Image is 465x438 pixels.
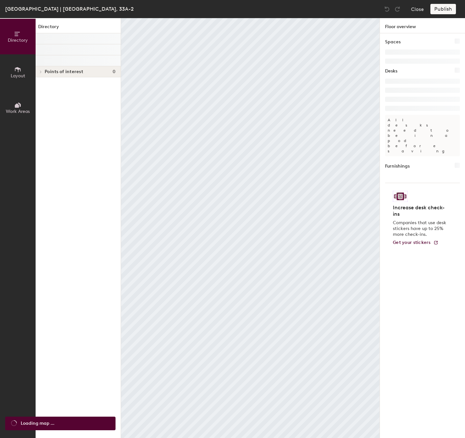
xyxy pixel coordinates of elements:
h4: Increase desk check-ins [393,204,448,217]
span: Layout [11,73,25,79]
button: Close [411,4,424,14]
img: Redo [394,6,401,12]
span: Work Areas [6,109,30,114]
h1: Directory [36,23,121,33]
p: All desks need to be in a pod before saving [385,115,460,156]
h1: Spaces [385,38,401,46]
div: [GEOGRAPHIC_DATA] | [GEOGRAPHIC_DATA], 33A-2 [5,5,134,13]
span: Points of interest [45,69,83,74]
span: 0 [113,69,116,74]
span: Get your stickers [393,240,431,245]
a: Get your stickers [393,240,438,246]
p: Companies that use desk stickers have up to 25% more check-ins. [393,220,448,237]
span: Directory [8,38,28,43]
h1: Furnishings [385,163,410,170]
span: Loading map ... [21,420,54,427]
h1: Floor overview [380,18,465,33]
canvas: Map [121,18,380,438]
h1: Desks [385,68,397,75]
img: Sticker logo [393,191,408,202]
img: Undo [384,6,390,12]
